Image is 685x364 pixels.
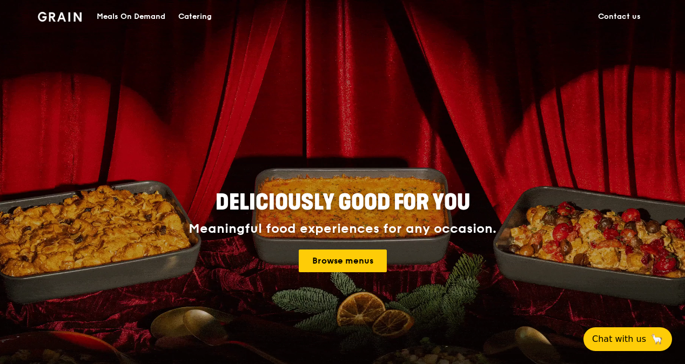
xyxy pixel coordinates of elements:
span: 🦙 [650,333,663,346]
span: Deliciously good for you [216,190,470,215]
div: Meaningful food experiences for any occasion. [148,221,537,237]
div: Meals On Demand [97,1,165,33]
img: Grain [38,12,82,22]
span: Chat with us [592,333,646,346]
a: Catering [172,1,218,33]
button: Chat with us🦙 [583,327,672,351]
a: Contact us [592,1,647,33]
a: Browse menus [299,250,387,272]
div: Catering [178,1,212,33]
